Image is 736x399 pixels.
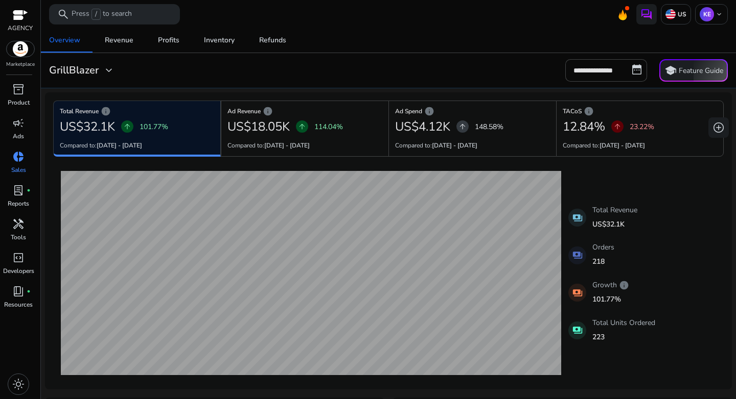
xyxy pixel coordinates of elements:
span: info [619,280,629,290]
b: [DATE] - [DATE] [432,141,477,149]
span: info [584,106,594,116]
p: Compared to: [227,141,310,150]
p: 114.04% [314,121,343,132]
h6: Ad Revenue [227,110,382,112]
div: Profits [158,37,179,44]
div: Inventory [204,37,235,44]
p: 23.22% [630,121,654,132]
p: Product [8,98,30,107]
button: schoolFeature Guide [659,59,728,82]
span: info [263,106,273,116]
span: lab_profile [12,184,25,196]
h2: 12.84% [563,119,605,134]
span: search [57,8,70,20]
p: Growth [592,280,629,290]
p: Sales [11,165,26,174]
span: / [91,9,101,20]
span: arrow_upward [613,122,622,131]
div: Revenue [105,37,133,44]
p: Reports [8,199,29,208]
span: arrow_upward [298,122,306,131]
p: Compared to: [395,141,477,150]
p: US [676,10,686,18]
span: info [424,106,434,116]
span: fiber_manual_record [27,188,31,192]
img: us.svg [665,9,676,19]
p: 101.77% [140,121,168,132]
mat-icon: payments [568,321,586,339]
p: Ads [13,132,24,141]
p: 223 [592,332,655,342]
p: AGENCY [8,23,33,33]
b: [DATE] - [DATE] [600,141,645,149]
mat-icon: payments [568,209,586,227]
p: Developers [3,266,34,276]
p: Resources [4,300,33,309]
span: book_4 [12,285,25,297]
div: Refunds [259,37,286,44]
p: 218 [592,256,614,267]
p: Total Units Ordered [592,317,655,328]
span: campaign [12,117,25,129]
h3: GrillBlazer [49,64,99,77]
span: donut_small [12,151,25,163]
span: arrow_upward [123,122,131,131]
mat-icon: payments [568,246,586,264]
span: arrow_upward [458,122,467,131]
p: Total Revenue [592,205,637,215]
p: Press to search [72,9,132,20]
span: fiber_manual_record [27,289,31,293]
h6: Total Revenue [60,110,214,112]
h6: Ad Spend [395,110,550,112]
mat-icon: payments [568,284,586,302]
p: KE [700,7,714,21]
h2: US$32.1K [60,119,115,134]
p: Orders [592,242,614,253]
button: add_circle [708,117,729,138]
h6: TACoS [563,110,717,112]
span: info [101,106,111,116]
b: [DATE] - [DATE] [97,141,142,149]
span: handyman [12,218,25,230]
b: [DATE] - [DATE] [264,141,310,149]
p: Marketplace [6,61,35,68]
img: amazon.svg [7,41,34,57]
span: inventory_2 [12,83,25,95]
p: Tools [11,233,26,242]
p: Feature Guide [679,66,723,76]
span: light_mode [12,378,25,390]
span: code_blocks [12,252,25,264]
h2: US$4.12K [395,119,450,134]
p: 101.77% [592,294,629,305]
span: add_circle [712,121,725,134]
span: expand_more [103,64,115,77]
div: Overview [49,37,80,44]
p: Compared to: [563,141,645,150]
span: keyboard_arrow_down [715,10,723,18]
span: school [664,64,677,77]
h2: US$18.05K [227,119,290,134]
p: 148.58% [475,121,503,132]
p: Compared to: [60,141,142,150]
p: US$32.1K [592,219,637,230]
